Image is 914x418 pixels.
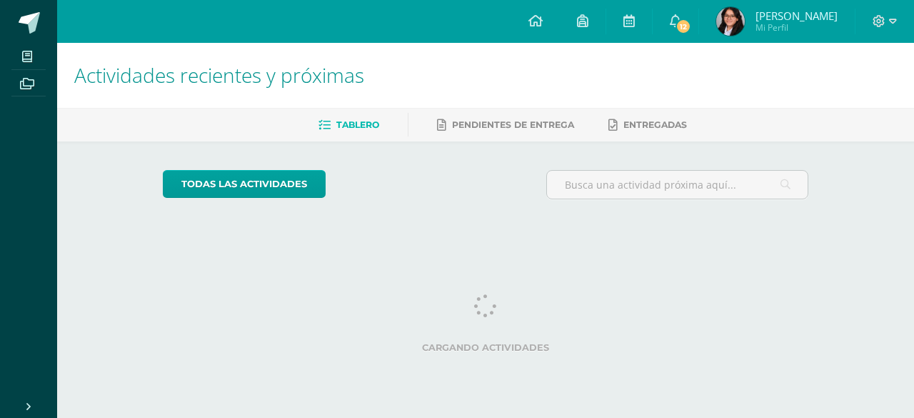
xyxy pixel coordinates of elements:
a: Tablero [318,114,379,136]
span: Tablero [336,119,379,130]
span: Entregadas [623,119,687,130]
a: todas las Actividades [163,170,326,198]
a: Entregadas [608,114,687,136]
span: Actividades recientes y próximas [74,61,364,89]
label: Cargando actividades [163,342,809,353]
a: Pendientes de entrega [437,114,574,136]
span: Pendientes de entrega [452,119,574,130]
img: 16184bc207c3b617e31b899b9c7d75c5.png [716,7,745,36]
span: Mi Perfil [755,21,838,34]
span: [PERSON_NAME] [755,9,838,23]
span: 12 [676,19,691,34]
input: Busca una actividad próxima aquí... [547,171,808,199]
